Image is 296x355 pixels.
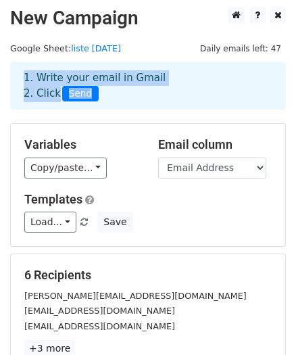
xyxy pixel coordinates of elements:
span: Send [62,86,99,102]
div: 1. Write your email in Gmail 2. Click [14,70,282,101]
a: Load... [24,212,76,233]
iframe: Chat Widget [228,290,296,355]
button: Save [97,212,132,233]
h5: Email column [158,137,272,152]
div: Widget de chat [228,290,296,355]
a: Templates [24,192,82,206]
h5: Variables [24,137,138,152]
span: Daily emails left: 47 [195,41,286,56]
small: Google Sheet: [10,43,121,53]
h5: 6 Recipients [24,268,272,283]
a: liste [DATE] [71,43,121,53]
small: [EMAIL_ADDRESS][DOMAIN_NAME] [24,306,175,316]
small: [EMAIL_ADDRESS][DOMAIN_NAME] [24,321,175,331]
small: [PERSON_NAME][EMAIL_ADDRESS][DOMAIN_NAME] [24,291,247,301]
a: Daily emails left: 47 [195,43,286,53]
a: Copy/paste... [24,158,107,179]
h2: New Campaign [10,7,286,30]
